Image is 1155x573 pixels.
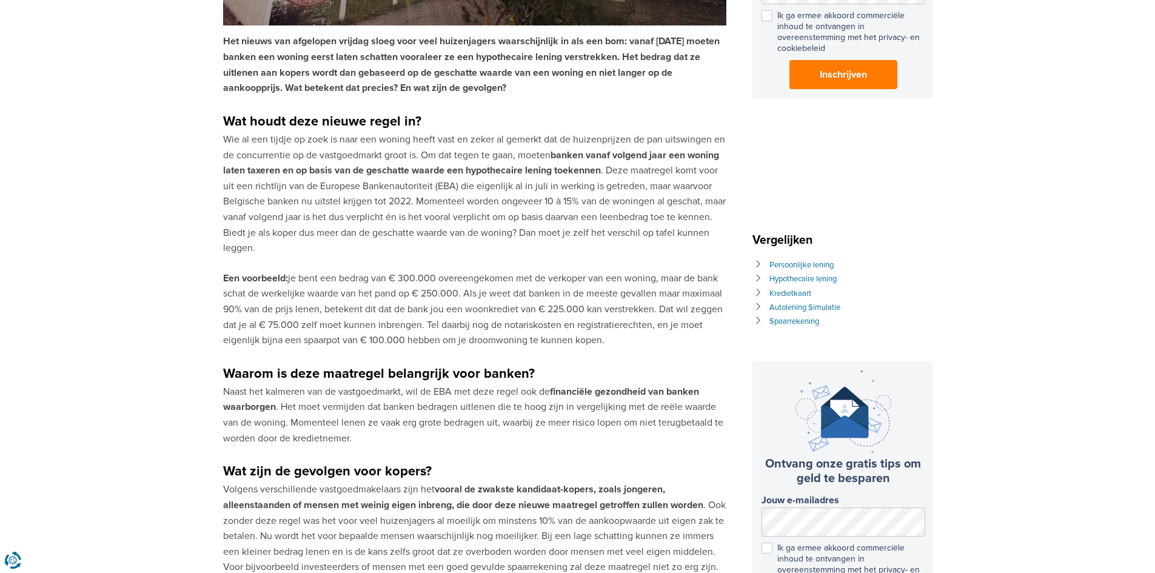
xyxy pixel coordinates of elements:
a: Autolening Simulatie [769,303,840,312]
a: Kredietkaart [769,289,811,298]
p: Wie al een tijdje op zoek is naar een woning heeft vast en zeker al gemerkt dat de huizenprijzen ... [223,132,726,256]
strong: Wat houdt deze nieuwe regel in? [223,113,421,130]
strong: Een voorbeeld: [223,272,288,284]
strong: vooral de zwakste kandidaat-kopers, zoals jongeren, alleenstaanden of mensen met weinig eigen inb... [223,483,703,511]
strong: Het nieuws van afgelopen vrijdag sloeg voor veel huizenjagers waarschijnlijk in als een bom: vana... [223,35,720,94]
p: je bent een bedrag van € 300.000 overeengekomen met de verkoper van een woning, maar de bank scha... [223,271,726,349]
label: Ik ga ermee akkoord commerciële inhoud te ontvangen in overeenstemming met het privacy- en cookie... [762,10,925,55]
strong: Wat zijn de gevolgen voor kopers? [223,463,432,480]
label: Jouw e-mailadres [762,495,925,506]
span: Vergelijken [752,233,819,247]
h3: Ontvang onze gratis tips om geld te besparen [762,457,925,486]
a: Spaarrekening [769,317,819,326]
p: Naast het kalmeren van de vastgoedmarkt, wil de EBA met deze regel ook de . Het moet vermijden da... [223,384,726,446]
a: Hypothecaire lening [769,274,837,284]
button: Inschrijven [789,60,897,89]
img: newsletter [795,370,891,454]
span: Inschrijven [820,67,867,82]
a: Persoonlijke lening [769,260,834,270]
iframe: fb:page Facebook Social Plugin [752,127,934,206]
strong: Waarom is deze maatregel belangrijk voor banken? [223,366,535,382]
